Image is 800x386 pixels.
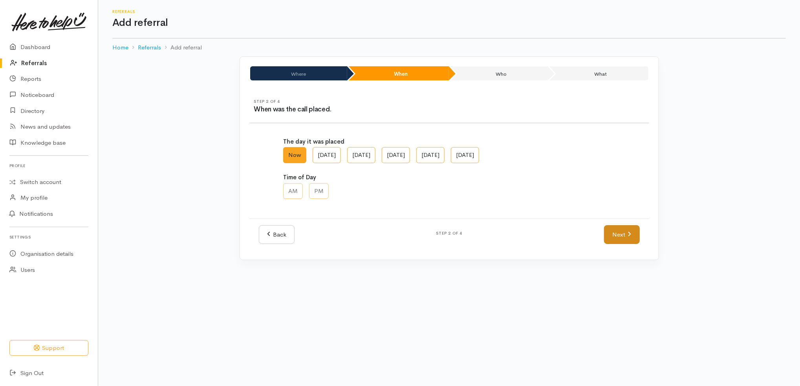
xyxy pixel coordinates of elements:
li: Who [450,66,548,80]
a: Referrals [138,43,161,52]
label: The day it was placed [283,137,344,146]
a: Back [259,225,295,244]
label: [DATE] [382,147,410,163]
label: [DATE] [313,147,341,163]
li: Where [250,66,348,80]
h6: Referrals [112,9,786,14]
label: [DATE] [451,147,479,163]
a: Next [604,225,639,244]
li: Add referral [161,43,202,52]
label: Time of Day [283,173,316,182]
label: Now [283,147,306,163]
h6: Step 2 of 4 [304,231,595,235]
li: What [549,66,648,80]
h6: Settings [9,232,88,242]
nav: breadcrumb [112,38,786,57]
h1: Add referral [112,17,786,29]
button: Support [9,340,88,356]
a: Home [112,43,128,52]
h3: When was the call placed. [254,106,449,113]
li: When [349,66,449,80]
h6: Step 2 of 4 [254,99,449,104]
label: [DATE] [347,147,375,163]
label: [DATE] [416,147,445,163]
h6: Profile [9,160,88,171]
